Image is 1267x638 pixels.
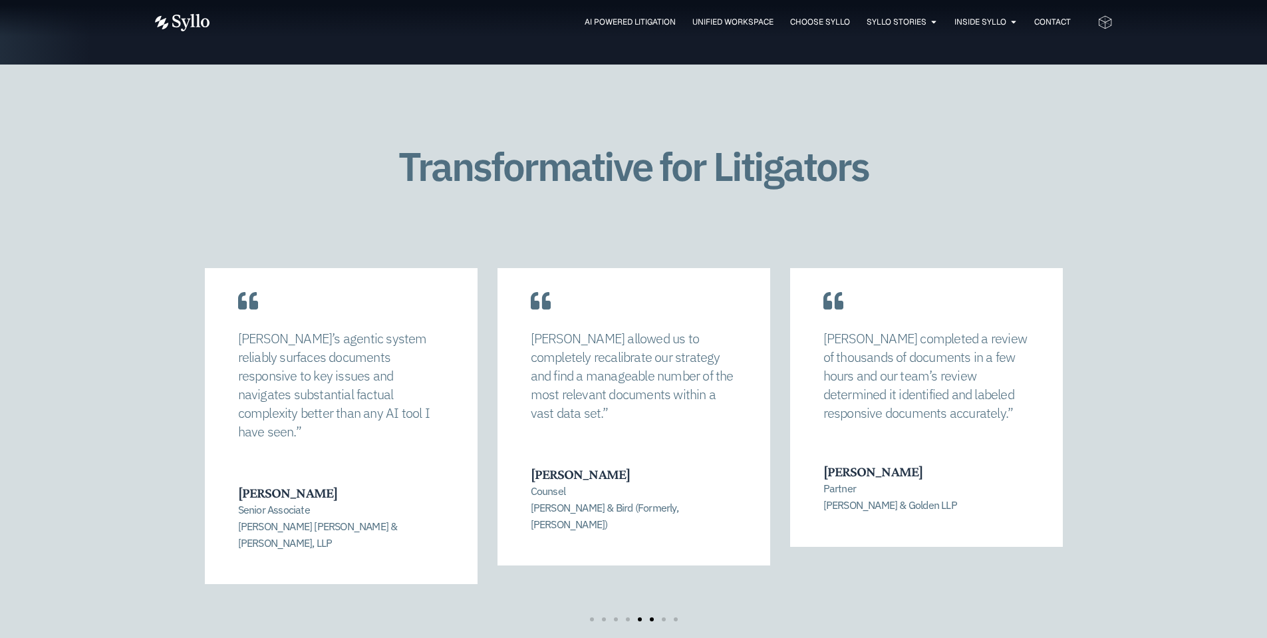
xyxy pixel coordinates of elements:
span: Go to slide 3 [614,617,618,621]
p: [PERSON_NAME] completed a review of thousands of documents in a few hours and our team’s review d... [823,329,1030,422]
p: Senior Associate [PERSON_NAME] [PERSON_NAME] & [PERSON_NAME], LLP [238,502,443,551]
a: Contact [1034,16,1071,28]
a: Unified Workspace [692,16,774,28]
img: Vector [155,14,210,31]
h3: [PERSON_NAME] [531,466,737,483]
span: Go to slide 6 [650,617,654,621]
a: Syllo Stories [867,16,926,28]
div: 7 / 8 [790,268,1063,585]
div: Carousel [205,268,1063,622]
p: [PERSON_NAME] allowed us to completely recalibrate our strategy and find a manageable number of t... [531,329,737,422]
p: [PERSON_NAME]’s agentic system reliably surfaces documents responsive to key issues and navigates... [238,329,444,441]
h1: Transformative for Litigators [353,144,914,188]
span: Go to slide 7 [662,617,666,621]
p: Counsel [PERSON_NAME] & Bird (Formerly, [PERSON_NAME]) [531,483,737,532]
a: Choose Syllo [790,16,850,28]
a: AI Powered Litigation [585,16,676,28]
span: Go to slide 8 [674,617,678,621]
p: Partner [PERSON_NAME] & Golden LLP [823,480,1028,513]
a: Inside Syllo [954,16,1006,28]
div: Menu Toggle [236,16,1071,29]
nav: Menu [236,16,1071,29]
h3: [PERSON_NAME] [238,484,443,502]
div: 5 / 8 [205,268,478,585]
span: Go to slide 2 [602,617,606,621]
div: 6 / 8 [497,268,770,585]
span: Go to slide 5 [638,617,642,621]
h3: [PERSON_NAME] [823,463,1028,480]
span: Go to slide 1 [590,617,594,621]
span: Go to slide 4 [626,617,630,621]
